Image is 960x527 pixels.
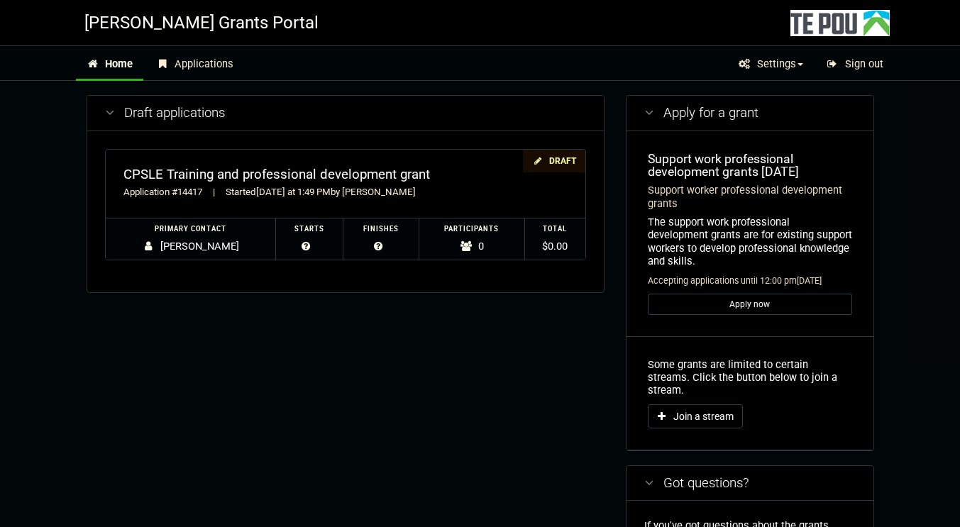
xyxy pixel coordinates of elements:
[790,10,890,45] div: Te Pou Logo
[648,216,852,267] div: The support work professional development grants are for existing support workers to develop prof...
[648,294,852,315] a: Apply now
[532,222,578,237] div: Total
[351,222,412,237] div: Finishes
[283,222,336,237] div: Starts
[113,222,268,237] div: Primary contact
[123,185,568,200] div: Application #14417 Started by [PERSON_NAME]
[145,50,244,81] a: Applications
[87,96,604,131] div: Draft applications
[648,274,852,287] div: Accepting applications until 12:00 pm[DATE]
[419,218,524,260] td: 0
[426,222,517,237] div: Participants
[815,50,894,81] a: Sign out
[76,50,144,81] a: Home
[648,184,852,210] div: Support worker professional development grants
[648,358,852,397] p: Some grants are limited to certain streams. Click the button below to join a stream.
[524,218,585,260] td: $0.00
[648,404,743,428] button: Join a stream
[256,187,331,197] span: [DATE] at 1:49 PM
[106,218,276,260] td: [PERSON_NAME]
[727,50,814,81] a: Settings
[627,96,873,131] div: Apply for a grant
[123,167,568,182] div: CPSLE Training and professional development grant
[202,187,226,197] span: |
[627,466,873,501] div: Got questions?
[523,150,585,173] div: Draft
[648,152,852,179] div: Support work professional development grants [DATE]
